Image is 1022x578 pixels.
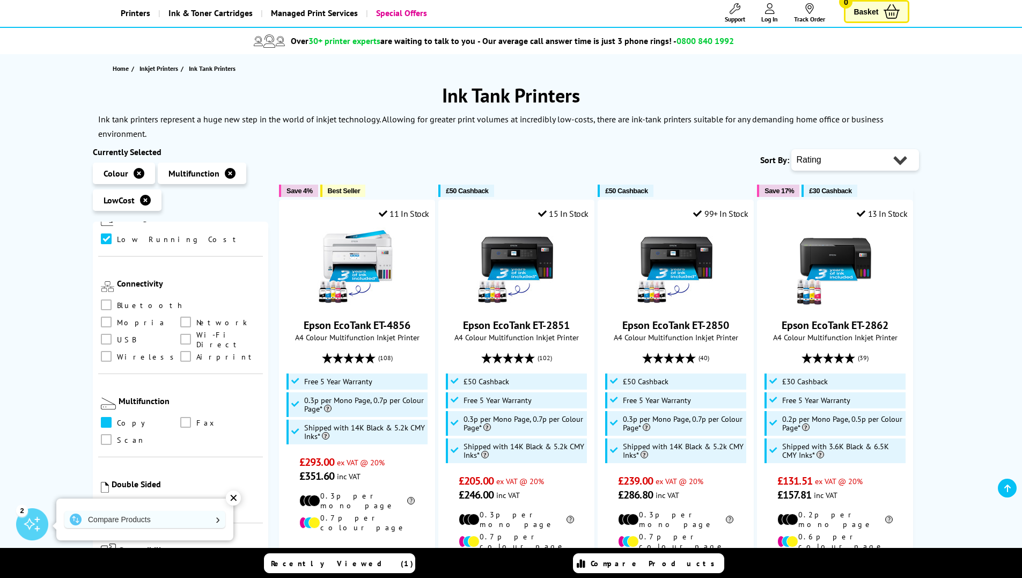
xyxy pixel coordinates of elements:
span: inc VAT [814,490,837,500]
a: Log In [761,3,778,23]
a: Home [113,63,131,74]
span: Wi-Fi Direct [196,334,260,346]
li: 0.3p per mono page [618,510,733,529]
li: 0.3p per mono page [459,510,574,529]
span: Free 5 Year Warranty [782,396,850,405]
a: Compare Products [64,511,225,528]
img: Connectivity [101,281,114,292]
button: £30 Cashback [802,185,857,197]
span: Save 4% [286,187,312,195]
span: Recently Viewed (1) [271,559,414,568]
img: Epson EcoTank ET-4856 [317,227,398,308]
span: £131.51 [777,474,812,488]
span: Scan [117,434,145,446]
li: 0.7p per colour page [299,513,415,532]
span: A4 Colour Multifunction Inkjet Printer [763,332,907,342]
div: ✕ [226,491,241,506]
span: 0.3p per Mono Page, 0.7p per Colour Page* [304,396,425,413]
span: Copy [117,417,153,429]
img: Epson EcoTank ET-2862 [795,227,876,308]
a: Recently Viewed (1) [264,553,415,573]
a: Track Order [794,3,825,23]
span: inc VAT [656,490,679,500]
span: £286.80 [618,488,653,502]
span: Multifunction [168,168,219,179]
span: £157.81 [777,488,811,502]
span: £205.00 [459,474,494,488]
span: ex VAT @ 20% [656,476,703,486]
a: Support [725,3,745,23]
a: Epson EcoTank ET-2850 [622,318,729,332]
span: Airprint [196,351,256,363]
span: ex VAT @ 20% [815,476,863,486]
img: Double Sided [101,482,109,493]
div: 2 [16,504,28,516]
li: 0.7p per colour page [618,532,733,551]
div: 99+ In Stock [693,208,748,219]
span: Shipped with 14K Black & 5.2k CMY Inks* [623,442,744,459]
span: inc VAT [337,471,361,481]
button: Save 17% [757,185,799,197]
span: Compare Products [591,559,720,568]
span: £30 Cashback [809,187,851,195]
span: A4 Colour Multifunction Inkjet Printer [604,332,748,342]
li: 0.6p per colour page [777,532,893,551]
span: LowCost [104,195,135,206]
span: Colour [104,168,128,179]
a: Compare Products [573,553,724,573]
div: 13 In Stock [857,208,907,219]
button: £50 Cashback [598,185,653,197]
div: modal_delivery [285,540,429,570]
a: Epson EcoTank ET-2850 [636,299,716,310]
span: Shipped with 14K Black & 5.2k CMY Inks* [464,442,585,459]
h1: Ink Tank Printers [93,83,930,108]
span: £293.00 [299,455,334,469]
span: (39) [858,348,869,368]
span: Bluetooth [117,299,185,311]
span: ex VAT @ 20% [337,457,385,467]
span: Free 5 Year Warranty [464,396,532,405]
button: £50 Cashback [438,185,494,197]
span: £50 Cashback [605,187,648,195]
span: Support [725,15,745,23]
img: Epson EcoTank ET-2850 [636,227,716,308]
span: £239.00 [618,474,653,488]
span: 0.2p per Mono Page, 0.5p per Colour Page* [782,415,903,432]
span: 0800 840 1992 [677,35,734,46]
img: Epson EcoTank ET-2851 [476,227,557,308]
span: £50 Cashback [623,377,668,386]
span: £50 Cashback [446,187,488,195]
span: Low Running Cost [117,233,241,245]
span: ex VAT @ 20% [496,476,544,486]
span: 0.3p per Mono Page, 0.7p per Colour Page* [623,415,744,432]
span: Free 5 Year Warranty [304,377,372,386]
a: Epson EcoTank ET-4856 [317,299,398,310]
span: (40) [699,348,709,368]
span: Log In [761,15,778,23]
div: 15 In Stock [538,208,589,219]
span: A4 Colour Multifunction Inkjet Printer [444,332,589,342]
span: Shipped with 14K Black & 5.2k CMY Inks* [304,423,425,441]
span: Ink Tank Printers [189,64,236,72]
span: £30 Cashback [782,377,828,386]
span: £50 Cashback [464,377,509,386]
div: Compatibility [119,545,261,555]
span: inc VAT [496,490,520,500]
a: Epson EcoTank ET-2862 [795,299,876,310]
a: Epson EcoTank ET-4856 [304,318,410,332]
span: Over are waiting to talk to you [291,35,475,46]
span: Shipped with 3.6K Black & 6.5K CMY Inks* [782,442,903,459]
a: Epson EcoTank ET-2862 [782,318,888,332]
span: Free 5 Year Warranty [623,396,691,405]
button: Best Seller [320,185,366,197]
a: Epson EcoTank ET-2851 [463,318,570,332]
span: £351.60 [299,469,334,483]
div: Double Sided [112,479,261,489]
li: 0.7p per colour page [459,532,574,551]
span: (108) [378,348,393,368]
a: Epson EcoTank ET-2851 [476,299,557,310]
span: Network [196,317,247,328]
span: USB [117,334,136,346]
div: Multifunction [119,396,261,406]
span: Sort By: [760,155,789,165]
